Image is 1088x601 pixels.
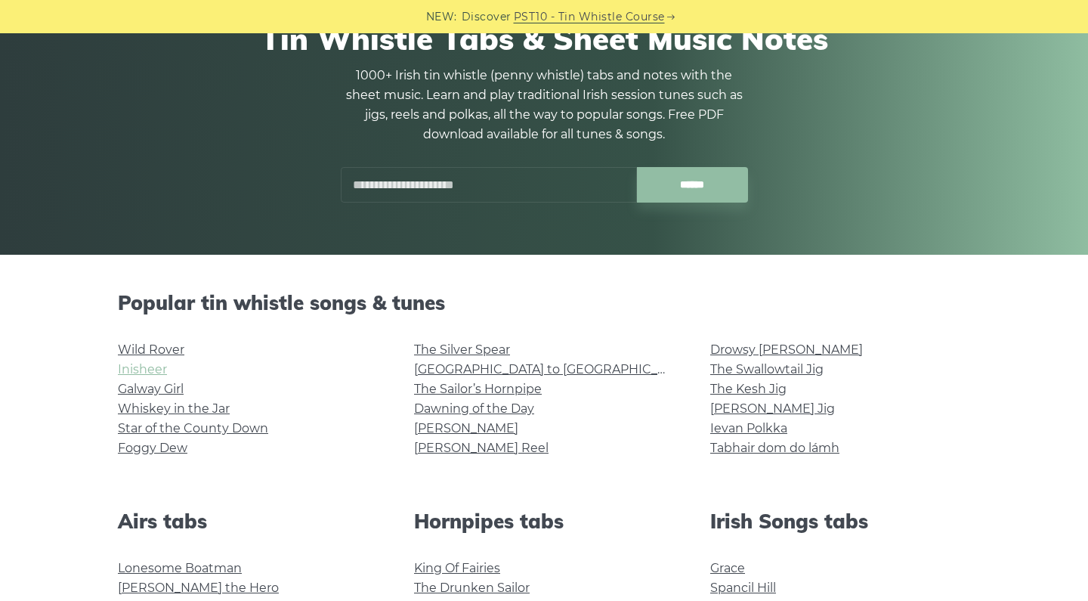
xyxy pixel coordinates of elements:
[118,362,167,376] a: Inisheer
[414,362,693,376] a: [GEOGRAPHIC_DATA] to [GEOGRAPHIC_DATA]
[340,66,748,144] p: 1000+ Irish tin whistle (penny whistle) tabs and notes with the sheet music. Learn and play tradi...
[414,421,518,435] a: [PERSON_NAME]
[118,401,230,416] a: Whiskey in the Jar
[118,342,184,357] a: Wild Rover
[118,581,279,595] a: [PERSON_NAME] the Hero
[414,581,530,595] a: The Drunken Sailor
[514,8,665,26] a: PST10 - Tin Whistle Course
[710,342,863,357] a: Drowsy [PERSON_NAME]
[462,8,512,26] span: Discover
[710,382,787,396] a: The Kesh Jig
[414,510,674,533] h2: Hornpipes tabs
[414,382,542,396] a: The Sailor’s Hornpipe
[118,20,970,57] h1: Tin Whistle Tabs & Sheet Music Notes
[118,510,378,533] h2: Airs tabs
[710,401,835,416] a: [PERSON_NAME] Jig
[118,382,184,396] a: Galway Girl
[118,291,970,314] h2: Popular tin whistle songs & tunes
[118,441,187,455] a: Foggy Dew
[710,561,745,575] a: Grace
[710,421,787,435] a: Ievan Polkka
[710,581,776,595] a: Spancil Hill
[710,510,970,533] h2: Irish Songs tabs
[414,401,534,416] a: Dawning of the Day
[414,342,510,357] a: The Silver Spear
[414,561,500,575] a: King Of Fairies
[710,362,824,376] a: The Swallowtail Jig
[118,561,242,575] a: Lonesome Boatman
[414,441,549,455] a: [PERSON_NAME] Reel
[118,421,268,435] a: Star of the County Down
[426,8,457,26] span: NEW:
[710,441,839,455] a: Tabhair dom do lámh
